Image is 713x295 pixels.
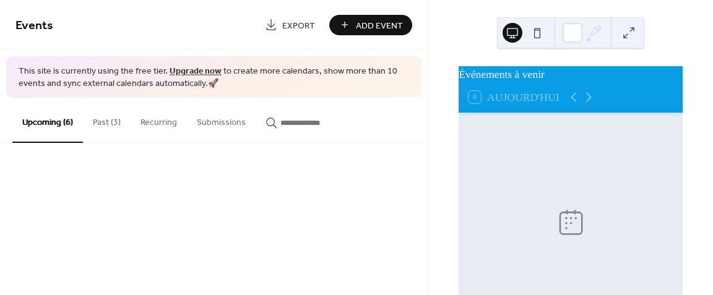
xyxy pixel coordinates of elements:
[356,19,403,32] span: Add Event
[12,98,83,143] button: Upcoming (6)
[19,66,409,90] span: This site is currently using the free tier. to create more calendars, show more than 10 events an...
[131,98,187,142] button: Recurring
[187,98,256,142] button: Submissions
[282,19,315,32] span: Export
[170,63,222,80] a: Upgrade now
[256,15,324,35] a: Export
[15,14,53,38] span: Events
[83,98,131,142] button: Past (3)
[329,15,412,35] button: Add Event
[459,66,683,82] div: Événements à venir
